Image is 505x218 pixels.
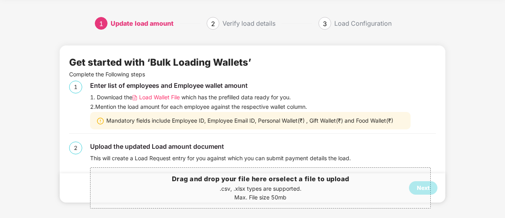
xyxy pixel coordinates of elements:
[90,102,436,111] div: 2. Mention the load amount for each employee against the respective wallet column.
[99,20,103,28] span: 1
[90,142,436,152] div: Upload the updated Load amount document
[69,55,251,70] div: Get started with ‘Bulk Loading Wallets’
[96,117,104,125] img: svg+xml;base64,PHN2ZyBpZD0iV2FybmluZ18tXzIweDIwIiBkYXRhLW5hbWU9Ildhcm5pbmcgLSAyMHgyMCIgeG1sbnM9Im...
[334,17,392,30] div: Load Configuration
[132,95,137,101] img: svg+xml;base64,PHN2ZyB4bWxucz0iaHR0cDovL3d3dy53My5vcmcvMjAwMC9zdmciIHdpZHRoPSIxMi4wNTMiIGhlaWdodD...
[111,17,173,30] div: Update load amount
[417,184,430,192] div: Next
[211,20,215,28] span: 2
[222,17,275,30] div: Verify load details
[69,142,82,154] div: 2
[69,70,436,79] p: Complete the Following steps
[69,81,82,93] div: 1
[323,20,327,28] span: 3
[90,93,436,102] div: 1. Download the which has the prefilled data ready for you.
[139,93,180,102] span: Load Wallet File
[90,168,430,208] span: Drag and drop your file here orselect a file to upload.csv, .xlsx types are supported.
[90,81,436,91] div: Enter list of employees and Employee wallet amount
[90,112,411,129] div: Mandatory fields include Employee ID, Employee Email ID, Personal Wallet(₹) , Gift Wallet(₹) and ...
[90,154,436,163] div: This will create a Load Request entry for you against which you can submit payment details the load.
